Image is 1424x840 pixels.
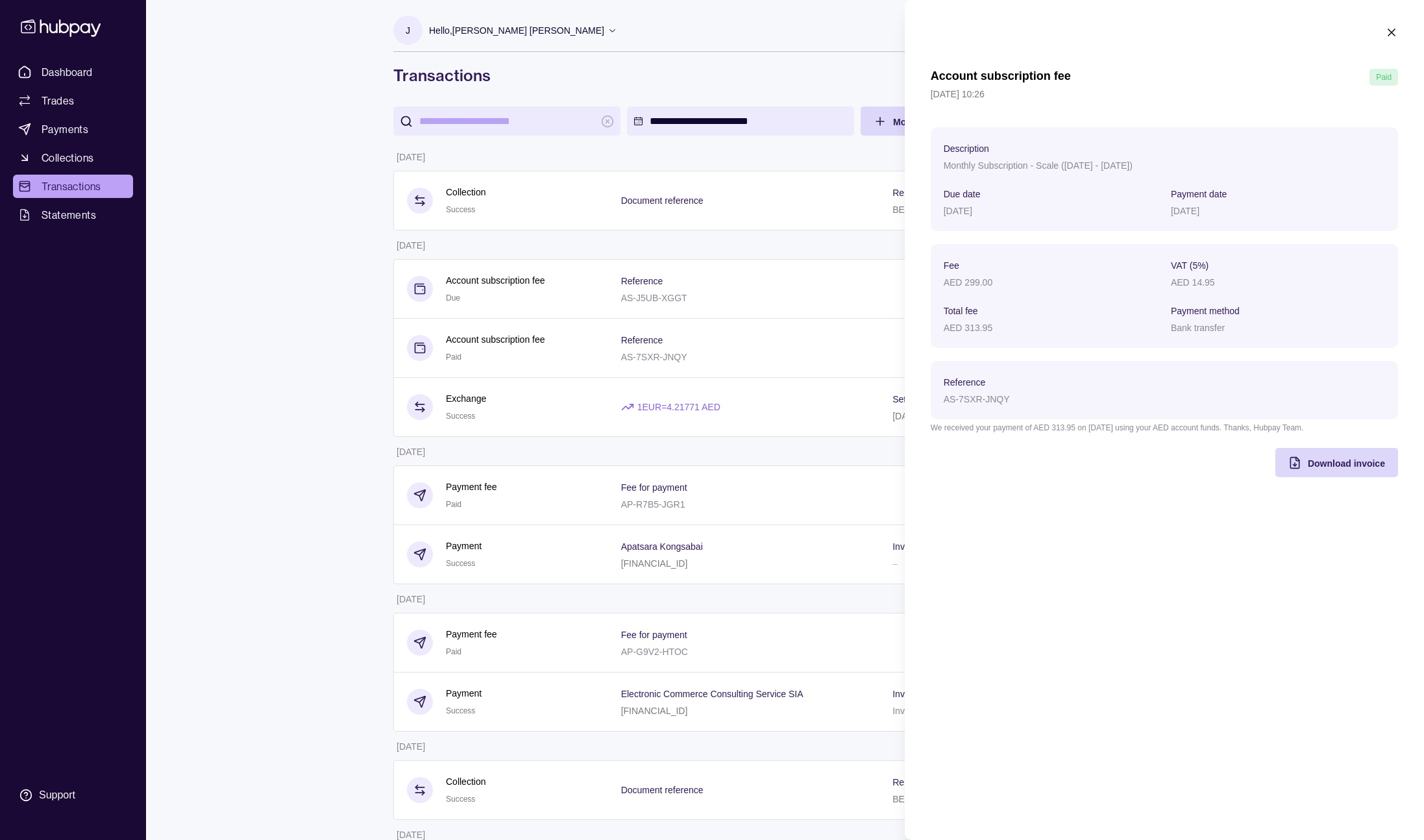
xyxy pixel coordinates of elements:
[944,160,1133,171] p: Monthly Subscription - Scale ([DATE] - [DATE])
[944,143,989,154] p: Description
[1171,277,1215,288] p: AED 14.95
[944,306,978,316] p: Total fee
[944,189,981,199] p: Due date
[944,377,986,388] p: Reference
[944,206,972,216] p: [DATE]
[1275,448,1398,477] button: Download invoice
[1171,206,1199,216] p: [DATE]
[931,421,1398,435] p: We received your payment of AED 313.95 on [DATE] using your AED account funds. Thanks, Hubpay Team.
[944,277,993,288] p: AED 299.00
[944,394,1010,404] p: AS-7SXR-JNQY
[1171,306,1240,316] p: Payment method
[931,87,1398,101] p: [DATE] 10:26
[1171,189,1227,199] p: Payment date
[1376,73,1392,82] span: Paid
[931,69,1071,86] h1: Account subscription fee
[944,260,959,271] p: Fee
[1308,458,1385,469] span: Download invoice
[1171,323,1225,333] p: Bank transfer
[944,323,993,333] p: AED 313.95
[1171,260,1209,271] p: VAT (5%)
